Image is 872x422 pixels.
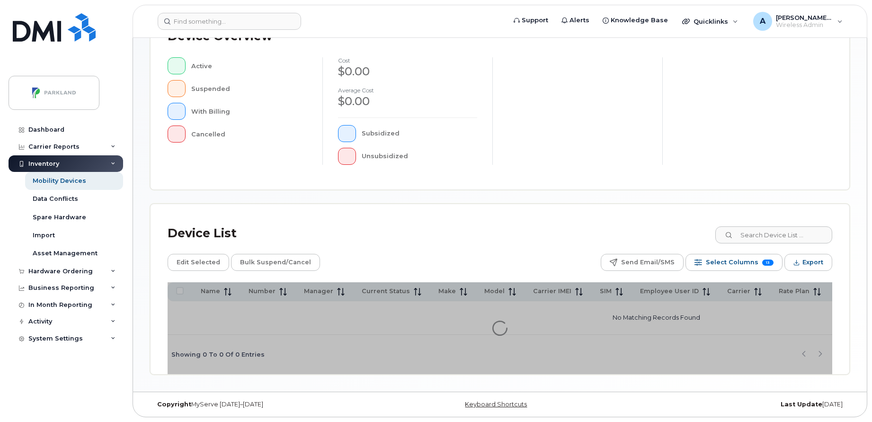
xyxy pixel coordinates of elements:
[676,12,745,31] div: Quicklinks
[158,13,301,30] input: Find something...
[338,63,477,80] div: $0.00
[522,16,548,25] span: Support
[168,254,229,271] button: Edit Selected
[611,16,668,25] span: Knowledge Base
[762,260,774,266] span: 13
[338,87,477,93] h4: Average cost
[362,125,478,142] div: Subsidized
[784,254,832,271] button: Export
[715,226,832,243] input: Search Device List ...
[191,80,308,97] div: Suspended
[621,255,675,269] span: Send Email/SMS
[231,254,320,271] button: Bulk Suspend/Cancel
[776,14,833,21] span: [PERSON_NAME][EMAIL_ADDRESS][PERSON_NAME][DOMAIN_NAME]
[191,57,308,74] div: Active
[706,255,758,269] span: Select Columns
[781,401,822,408] strong: Last Update
[802,255,823,269] span: Export
[338,93,477,109] div: $0.00
[150,401,383,408] div: MyServe [DATE]–[DATE]
[596,11,675,30] a: Knowledge Base
[601,254,684,271] button: Send Email/SMS
[191,103,308,120] div: With Billing
[747,12,849,31] div: Abisheik.Thiyagarajan@parkland.ca
[555,11,596,30] a: Alerts
[168,221,237,246] div: Device List
[157,401,191,408] strong: Copyright
[465,401,527,408] a: Keyboard Shortcuts
[362,148,478,165] div: Unsubsidized
[338,57,477,63] h4: cost
[694,18,728,25] span: Quicklinks
[240,255,311,269] span: Bulk Suspend/Cancel
[685,254,783,271] button: Select Columns 13
[760,16,765,27] span: A
[616,401,850,408] div: [DATE]
[569,16,589,25] span: Alerts
[776,21,833,29] span: Wireless Admin
[507,11,555,30] a: Support
[177,255,220,269] span: Edit Selected
[191,126,308,143] div: Cancelled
